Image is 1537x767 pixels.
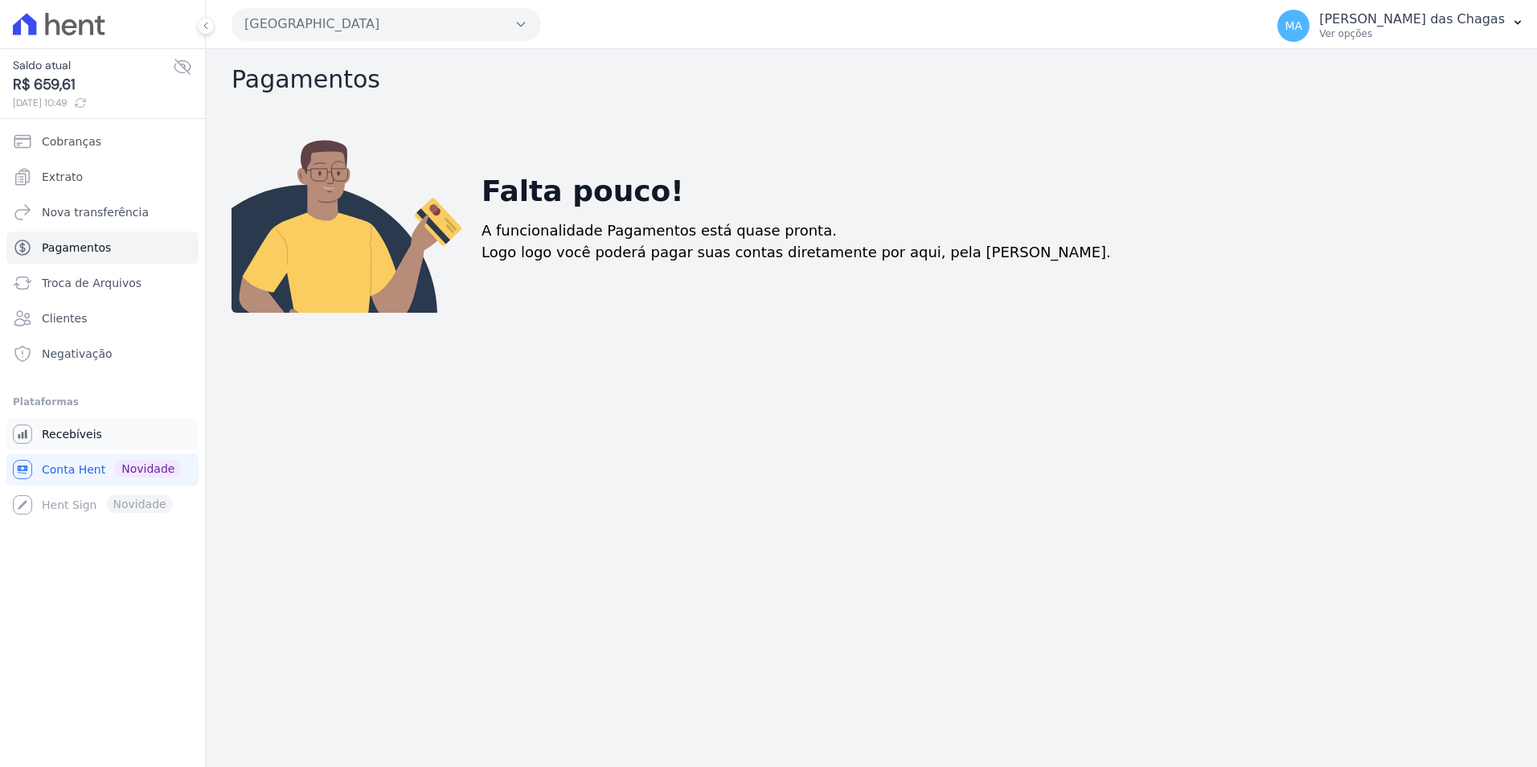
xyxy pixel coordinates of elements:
span: Cobranças [42,133,101,150]
span: Recebíveis [42,426,102,442]
div: Plataformas [13,392,192,412]
a: Troca de Arquivos [6,267,199,299]
span: Conta Hent [42,461,105,478]
nav: Sidebar [13,125,192,521]
p: [PERSON_NAME] das Chagas [1319,11,1505,27]
span: Novidade [115,460,181,478]
a: Extrato [6,161,199,193]
button: MA [PERSON_NAME] das Chagas Ver opções [1264,3,1537,48]
span: [DATE] 10:49 [13,96,173,110]
a: Nova transferência [6,196,199,228]
h2: Falta pouco! [482,170,684,213]
span: Pagamentos [42,240,111,256]
p: Logo logo você poderá pagar suas contas diretamente por aqui, pela [PERSON_NAME]. [482,241,1111,263]
a: Pagamentos [6,232,199,264]
button: [GEOGRAPHIC_DATA] [232,8,540,40]
h2: Pagamentos [232,65,1511,94]
a: Clientes [6,302,199,334]
a: Negativação [6,338,199,370]
p: A funcionalidade Pagamentos está quase pronta. [482,219,837,241]
a: Recebíveis [6,418,199,450]
span: MA [1285,20,1302,31]
span: Extrato [42,169,83,185]
span: Saldo atual [13,57,173,74]
span: R$ 659,61 [13,74,173,96]
a: Cobranças [6,125,199,158]
span: Clientes [42,310,87,326]
span: Troca de Arquivos [42,275,141,291]
span: Negativação [42,346,113,362]
p: Ver opções [1319,27,1505,40]
span: Nova transferência [42,204,149,220]
a: Conta Hent Novidade [6,453,199,486]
